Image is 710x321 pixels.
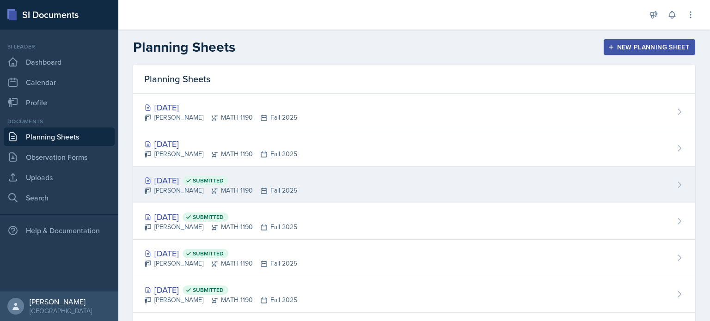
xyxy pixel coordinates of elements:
[144,101,297,114] div: [DATE]
[193,177,224,184] span: Submitted
[610,43,689,51] div: New Planning Sheet
[30,297,92,306] div: [PERSON_NAME]
[604,39,695,55] button: New Planning Sheet
[144,295,297,305] div: [PERSON_NAME] MATH 1190 Fall 2025
[4,73,115,91] a: Calendar
[4,188,115,207] a: Search
[144,186,297,195] div: [PERSON_NAME] MATH 1190 Fall 2025
[144,138,297,150] div: [DATE]
[144,113,297,122] div: [PERSON_NAME] MATH 1190 Fall 2025
[193,286,224,294] span: Submitted
[144,149,297,159] div: [PERSON_NAME] MATH 1190 Fall 2025
[4,127,115,146] a: Planning Sheets
[133,167,695,203] a: [DATE] Submitted [PERSON_NAME]MATH 1190Fall 2025
[133,240,695,276] a: [DATE] Submitted [PERSON_NAME]MATH 1190Fall 2025
[4,168,115,187] a: Uploads
[4,42,115,51] div: Si leader
[144,247,297,260] div: [DATE]
[144,211,297,223] div: [DATE]
[144,259,297,268] div: [PERSON_NAME] MATH 1190 Fall 2025
[4,148,115,166] a: Observation Forms
[133,39,235,55] h2: Planning Sheets
[133,94,695,130] a: [DATE] [PERSON_NAME]MATH 1190Fall 2025
[144,174,297,187] div: [DATE]
[133,130,695,167] a: [DATE] [PERSON_NAME]MATH 1190Fall 2025
[193,213,224,221] span: Submitted
[144,284,297,296] div: [DATE]
[193,250,224,257] span: Submitted
[144,222,297,232] div: [PERSON_NAME] MATH 1190 Fall 2025
[4,53,115,71] a: Dashboard
[4,221,115,240] div: Help & Documentation
[133,276,695,313] a: [DATE] Submitted [PERSON_NAME]MATH 1190Fall 2025
[4,117,115,126] div: Documents
[133,65,695,94] div: Planning Sheets
[133,203,695,240] a: [DATE] Submitted [PERSON_NAME]MATH 1190Fall 2025
[30,306,92,315] div: [GEOGRAPHIC_DATA]
[4,93,115,112] a: Profile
